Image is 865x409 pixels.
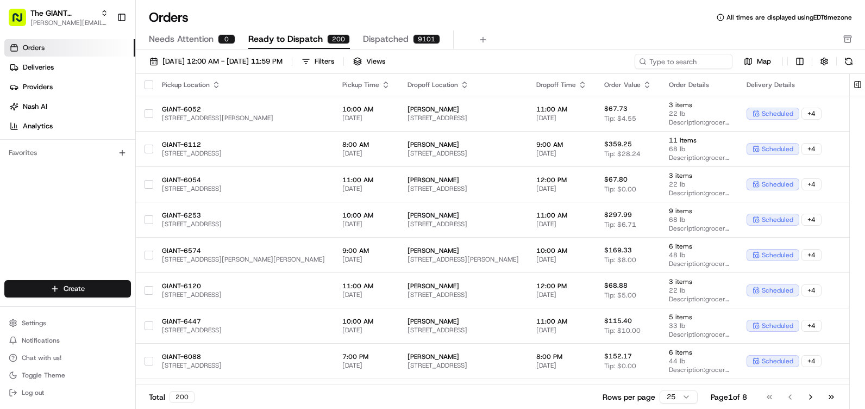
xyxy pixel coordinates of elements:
span: 5 items [669,383,729,392]
span: Tip: $0.00 [604,362,636,370]
input: Clear [28,70,179,82]
span: Tip: $10.00 [604,326,641,335]
span: [STREET_ADDRESS][PERSON_NAME] [162,114,325,122]
span: 33 lb [669,321,729,330]
span: 3 items [669,171,729,180]
span: [DATE] [536,114,587,122]
span: 11:00 AM [536,317,587,326]
span: 9:00 AM [536,140,587,149]
button: Log out [4,385,131,400]
div: Order Details [669,80,729,89]
span: GIANT-6574 [162,246,325,255]
span: 68 lb [669,215,729,224]
div: Pickup Time [342,80,390,89]
a: Deliveries [4,59,135,76]
span: $68.88 [604,281,628,290]
button: The GIANT Company [30,8,96,18]
span: [STREET_ADDRESS] [162,361,325,370]
div: Dropoff Location [408,80,519,89]
span: 5 items [669,313,729,321]
a: 📗Knowledge Base [7,153,87,173]
span: Orders [23,43,45,53]
div: + 4 [801,178,822,190]
span: GIANT-6112 [162,140,325,149]
a: 💻API Documentation [87,153,179,173]
span: Needs Attention [149,33,214,46]
span: scheduled [762,109,793,118]
span: scheduled [762,215,793,224]
a: Orders [4,39,135,57]
span: [PERSON_NAME] [408,176,519,184]
button: The GIANT Company[PERSON_NAME][EMAIL_ADDRESS][PERSON_NAME][DOMAIN_NAME] [4,4,112,30]
span: GIANT-6088 [162,352,325,361]
span: [DATE] [536,184,587,193]
span: Providers [23,82,53,92]
span: Description: grocery bags [669,189,729,197]
div: + 4 [801,143,822,155]
span: scheduled [762,286,793,295]
div: 9101 [413,34,440,44]
span: 6 items [669,348,729,357]
span: $67.73 [604,104,628,113]
span: 8:00 PM [536,352,587,361]
span: 12:00 PM [536,282,587,290]
div: 💻 [92,159,101,168]
span: Description: grocery bags [669,118,729,127]
span: 11:00 AM [342,282,390,290]
span: Dispatched [363,33,409,46]
button: Chat with us! [4,350,131,365]
span: 9 items [669,207,729,215]
div: + 4 [801,284,822,296]
span: 10:00 AM [342,105,390,114]
span: [DATE] [536,255,587,264]
div: 📗 [11,159,20,168]
span: [DATE] [536,361,587,370]
span: GIANT-6054 [162,176,325,184]
img: 1736555255976-a54dd68f-1ca7-489b-9aae-adbdc363a1c4 [11,104,30,123]
button: Filters [297,54,339,69]
a: Providers [4,78,135,96]
span: Nash AI [23,102,47,111]
span: [STREET_ADDRESS][PERSON_NAME][PERSON_NAME] [162,255,325,264]
span: 7:00 PM [342,352,390,361]
p: Rows per page [603,392,655,402]
span: 22 lb [669,109,729,118]
p: Welcome 👋 [11,44,198,61]
span: scheduled [762,180,793,189]
span: Description: grocery bags [669,330,729,339]
div: Page 1 of 8 [711,392,747,402]
span: $67.80 [604,175,628,184]
span: [STREET_ADDRESS] [408,361,519,370]
span: [DATE] [342,255,390,264]
div: + 4 [801,249,822,261]
span: Description: grocery bags [669,259,729,268]
button: Settings [4,315,131,331]
span: [STREET_ADDRESS] [408,149,519,158]
span: [STREET_ADDRESS] [162,326,325,334]
span: 11 items [669,136,729,145]
span: $359.25 [604,140,632,148]
span: 48 lb [669,251,729,259]
span: 11:00 AM [536,105,587,114]
div: Total [149,391,195,403]
span: scheduled [762,145,793,153]
div: Favorites [4,144,131,162]
span: [STREET_ADDRESS] [162,290,325,299]
span: GIANT-6052 [162,105,325,114]
button: [PERSON_NAME][EMAIL_ADDRESS][PERSON_NAME][DOMAIN_NAME] [30,18,108,27]
button: Notifications [4,333,131,348]
span: [STREET_ADDRESS] [162,220,325,228]
span: 10:00 AM [536,246,587,255]
span: [DATE] [342,326,390,334]
div: 200 [327,34,350,44]
div: + 4 [801,320,822,332]
span: Tip: $6.71 [604,220,636,229]
span: Ready to Dispatch [248,33,323,46]
span: GIANT-6447 [162,317,325,326]
span: Description: grocery bags [669,224,729,233]
span: Tip: $8.00 [604,256,636,264]
span: $297.99 [604,210,632,219]
span: [DATE] [536,220,587,228]
input: Type to search [635,54,732,69]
